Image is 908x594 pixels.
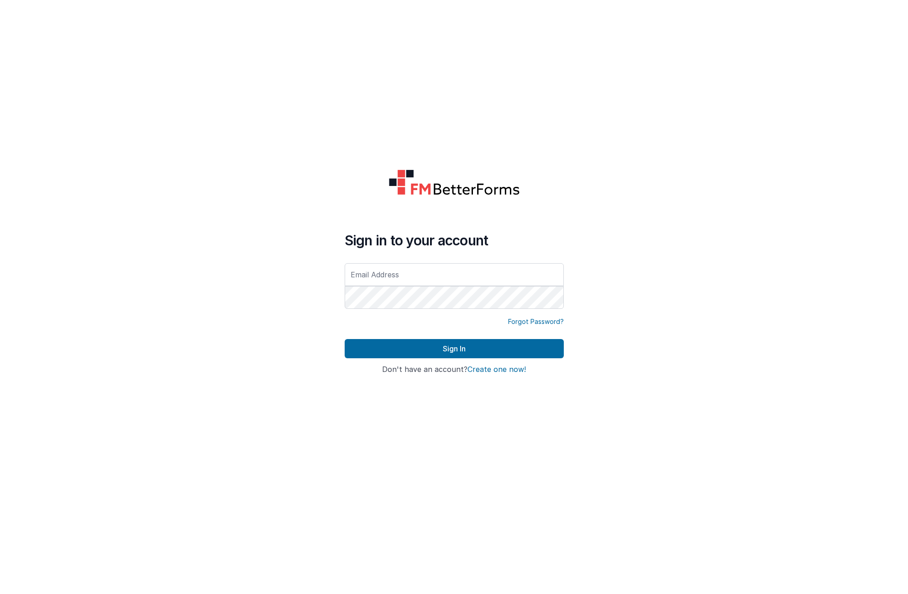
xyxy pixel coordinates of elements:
[345,366,564,374] h4: Don't have an account?
[345,232,564,249] h4: Sign in to your account
[467,366,526,374] button: Create one now!
[345,339,564,358] button: Sign In
[508,317,564,326] a: Forgot Password?
[345,263,564,286] input: Email Address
